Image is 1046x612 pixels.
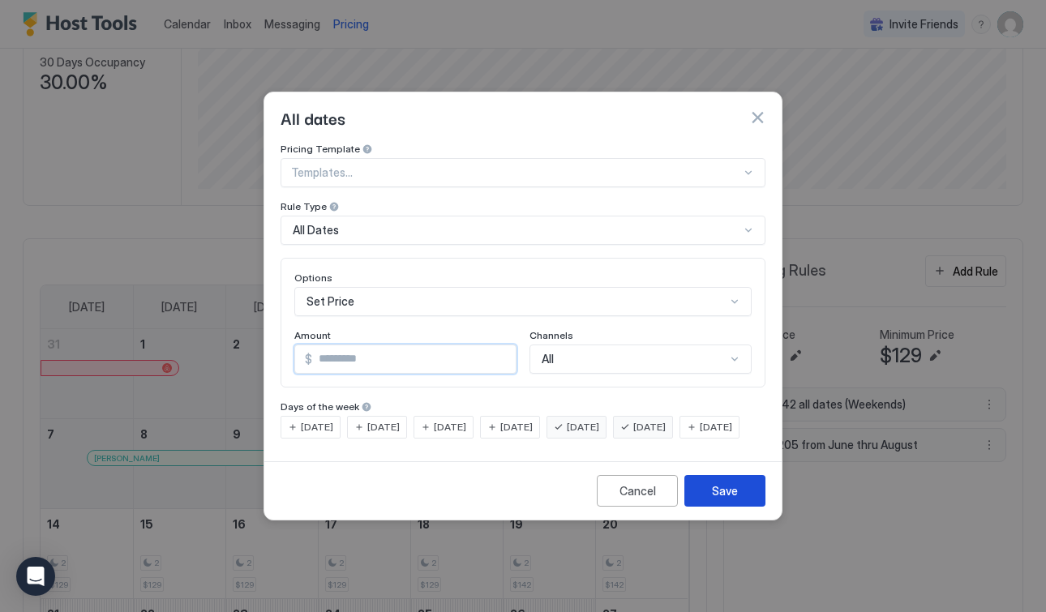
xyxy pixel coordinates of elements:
[281,200,327,212] span: Rule Type
[294,272,332,284] span: Options
[684,475,765,507] button: Save
[619,482,656,499] div: Cancel
[312,345,516,373] input: Input Field
[281,105,345,130] span: All dates
[281,143,360,155] span: Pricing Template
[712,482,738,499] div: Save
[281,400,359,413] span: Days of the week
[294,329,331,341] span: Amount
[542,352,554,366] span: All
[567,420,599,434] span: [DATE]
[367,420,400,434] span: [DATE]
[293,223,339,238] span: All Dates
[700,420,732,434] span: [DATE]
[633,420,666,434] span: [DATE]
[434,420,466,434] span: [DATE]
[529,329,573,341] span: Channels
[307,294,354,309] span: Set Price
[500,420,533,434] span: [DATE]
[305,352,312,366] span: $
[597,475,678,507] button: Cancel
[16,557,55,596] div: Open Intercom Messenger
[301,420,333,434] span: [DATE]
